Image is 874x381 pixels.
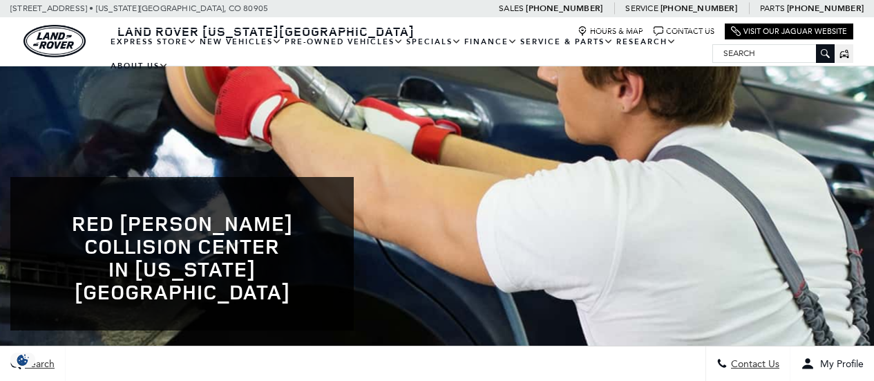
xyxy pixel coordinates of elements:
span: Sales [499,3,524,13]
span: Land Rover [US_STATE][GEOGRAPHIC_DATA] [117,23,415,39]
span: Contact Us [728,358,779,370]
span: Parts [760,3,785,13]
span: My Profile [815,358,864,370]
a: Research [615,30,678,54]
a: Pre-Owned Vehicles [283,30,405,54]
h1: Red [PERSON_NAME] Collision Center in [US_STATE][GEOGRAPHIC_DATA] [31,212,333,303]
img: Opt-Out Icon [7,353,39,367]
a: About Us [109,54,170,78]
a: Visit Our Jaguar Website [731,26,847,37]
a: EXPRESS STORE [109,30,198,54]
nav: Main Navigation [109,30,712,78]
a: Service & Parts [519,30,615,54]
a: [PHONE_NUMBER] [787,3,864,14]
a: New Vehicles [198,30,283,54]
a: [STREET_ADDRESS] • [US_STATE][GEOGRAPHIC_DATA], CO 80905 [10,3,268,13]
button: Open user profile menu [790,346,874,381]
a: [PHONE_NUMBER] [661,3,737,14]
a: [PHONE_NUMBER] [526,3,602,14]
a: Finance [463,30,519,54]
section: Click to Open Cookie Consent Modal [7,353,39,367]
span: Service [625,3,658,13]
a: Contact Us [654,26,714,37]
a: land-rover [23,25,86,57]
a: Hours & Map [578,26,643,37]
img: Land Rover [23,25,86,57]
a: Land Rover [US_STATE][GEOGRAPHIC_DATA] [109,23,423,39]
a: Specials [405,30,463,54]
input: Search [713,45,834,62]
